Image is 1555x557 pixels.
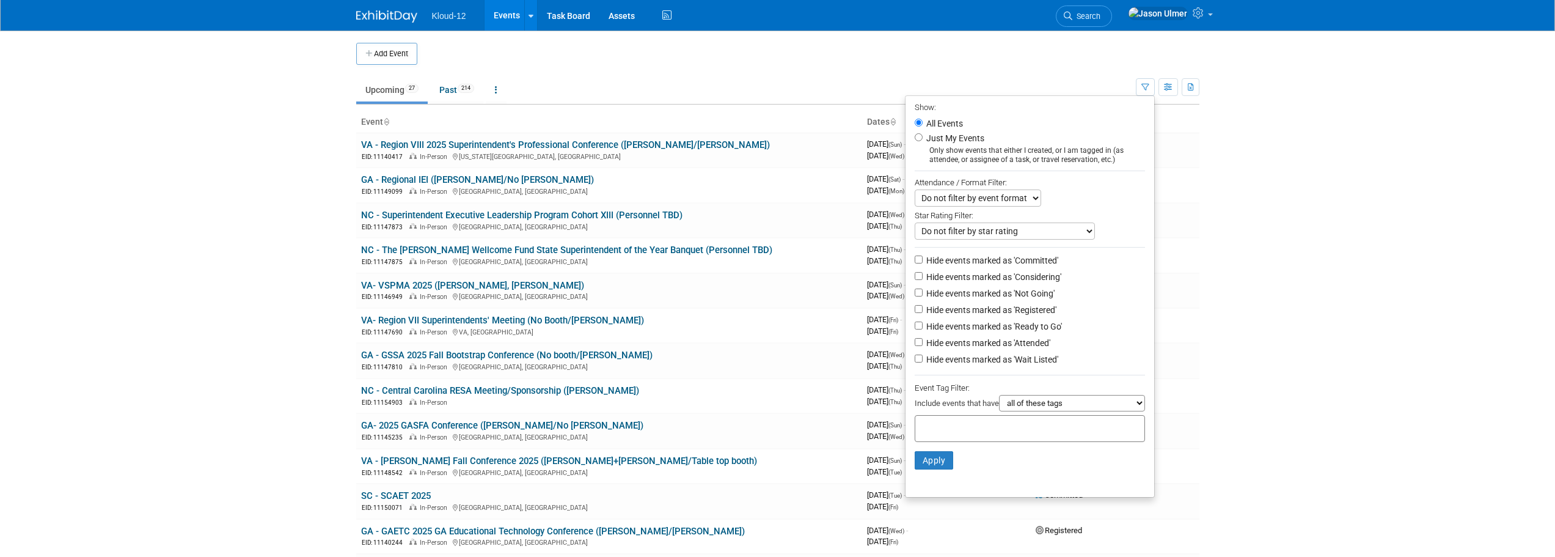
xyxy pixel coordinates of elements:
[924,287,1055,300] label: Hide events marked as 'Not Going'
[862,112,1031,133] th: Dates
[888,246,902,253] span: (Thu)
[904,245,906,254] span: -
[867,210,908,219] span: [DATE]
[361,210,682,221] a: NC - Superintendent Executive Leadership Program Cohort XIII (Personnel TBD)
[409,153,417,159] img: In-Person Event
[924,132,984,144] label: Just My Events
[409,433,417,440] img: In-Person Event
[867,432,904,441] span: [DATE]
[888,188,904,194] span: (Mon)
[361,432,857,442] div: [GEOGRAPHIC_DATA], [GEOGRAPHIC_DATA]
[356,43,417,65] button: Add Event
[362,399,408,406] span: EID: 11154903
[888,223,902,230] span: (Thu)
[904,456,906,465] span: -
[420,363,451,371] span: In-Person
[867,385,906,394] span: [DATE]
[888,282,902,289] span: (Sun)
[420,328,451,336] span: In-Person
[867,361,902,371] span: [DATE]
[458,84,474,93] span: 214
[383,117,389,127] a: Sort by Event Name
[888,399,902,405] span: (Thu)
[361,315,644,326] a: VA- Region VII Superintendents' Meeting (No Booth/[PERSON_NAME])
[867,256,902,265] span: [DATE]
[361,456,757,467] a: VA - [PERSON_NAME] Fall Conference 2025 ([PERSON_NAME]+[PERSON_NAME]/Table top booth)
[867,326,898,336] span: [DATE]
[361,139,770,150] a: VA - Region VIII 2025 Superintendent's Professional Conference ([PERSON_NAME]/[PERSON_NAME])
[361,256,857,267] div: [GEOGRAPHIC_DATA], [GEOGRAPHIC_DATA]
[924,271,1061,283] label: Hide events marked as 'Considering'
[888,433,904,440] span: (Wed)
[362,504,408,511] span: EID: 11150071
[361,526,745,537] a: GA - GAETC 2025 GA Educational Technology Conference ([PERSON_NAME]/[PERSON_NAME])
[420,223,451,231] span: In-Person
[924,304,1056,316] label: Hide events marked as 'Registered'
[361,537,857,547] div: [GEOGRAPHIC_DATA], [GEOGRAPHIC_DATA]
[432,11,466,21] span: Kloud-12
[888,352,904,358] span: (Wed)
[888,141,902,148] span: (Sun)
[904,490,906,500] span: -
[924,320,1062,333] label: Hide events marked as 'Ready to Go'
[420,153,451,161] span: In-Person
[888,258,902,265] span: (Thu)
[888,469,902,476] span: (Tue)
[924,353,1058,366] label: Hide events marked as 'Wait Listed'
[888,328,898,335] span: (Fri)
[867,174,904,183] span: [DATE]
[915,175,1145,190] div: Attendance / Format Filter:
[904,385,906,394] span: -
[867,526,908,535] span: [DATE]
[888,363,902,370] span: (Thu)
[420,539,451,547] span: In-Person
[420,469,451,477] span: In-Person
[409,399,417,405] img: In-Person Event
[1072,12,1100,21] span: Search
[362,364,408,371] span: EID: 11147810
[867,221,902,231] span: [DATE]
[362,153,408,160] span: EID: 11140417
[888,293,904,300] span: (Wed)
[361,174,594,185] a: GA - Regional IEI ([PERSON_NAME]/No [PERSON_NAME])
[361,186,857,196] div: [GEOGRAPHIC_DATA], [GEOGRAPHIC_DATA]
[867,350,908,359] span: [DATE]
[888,212,904,218] span: (Wed)
[409,293,417,299] img: In-Person Event
[867,502,898,511] span: [DATE]
[904,280,906,289] span: -
[902,174,904,183] span: -
[361,291,857,301] div: [GEOGRAPHIC_DATA], [GEOGRAPHIC_DATA]
[420,188,451,196] span: In-Person
[867,490,906,500] span: [DATE]
[867,456,906,465] span: [DATE]
[890,117,896,127] a: Sort by Start Date
[420,293,451,301] span: In-Person
[362,470,408,476] span: EID: 11148542
[362,188,408,195] span: EID: 11149099
[924,337,1050,349] label: Hide events marked as 'Attended'
[420,504,451,512] span: In-Person
[409,328,417,334] img: In-Person Event
[888,528,904,534] span: (Wed)
[362,224,408,231] span: EID: 11147873
[924,254,1058,267] label: Hide events marked as 'Committed'
[362,539,408,546] span: EID: 11140244
[915,381,1145,395] div: Event Tag Filter:
[867,151,904,160] span: [DATE]
[361,151,857,161] div: [US_STATE][GEOGRAPHIC_DATA], [GEOGRAPHIC_DATA]
[867,280,906,289] span: [DATE]
[361,490,431,501] a: SC - SCAET 2025
[362,329,408,336] span: EID: 11147690
[409,469,417,475] img: In-Person Event
[409,363,417,369] img: In-Person Event
[906,526,908,535] span: -
[867,397,902,406] span: [DATE]
[867,139,906,149] span: [DATE]
[361,361,857,372] div: [GEOGRAPHIC_DATA], [GEOGRAPHIC_DATA]
[409,188,417,194] img: In-Person Event
[362,259,408,265] span: EID: 11147875
[409,258,417,264] img: In-Person Event
[915,99,1145,114] div: Show:
[356,112,862,133] th: Event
